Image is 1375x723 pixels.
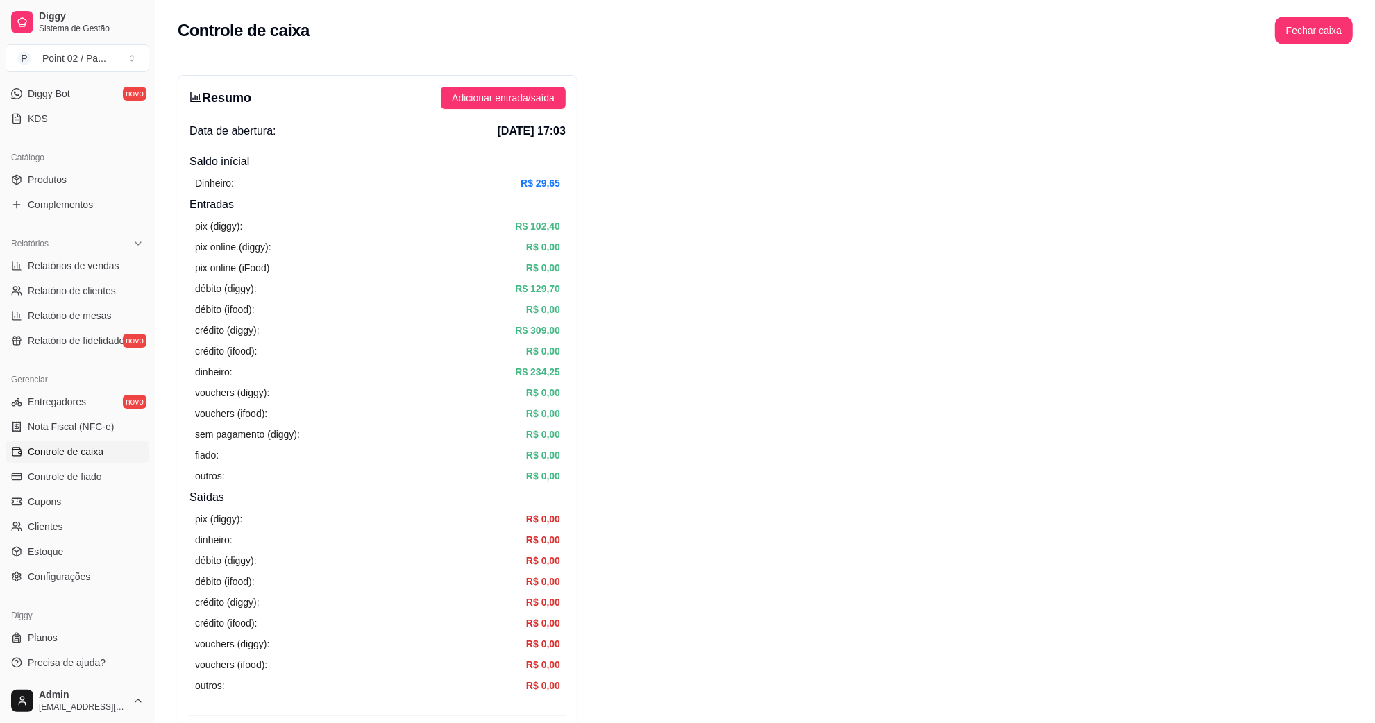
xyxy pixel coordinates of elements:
[521,176,560,191] article: R$ 29,65
[28,309,112,323] span: Relatório de mesas
[441,87,566,109] button: Adicionar entrada/saída
[6,627,149,649] a: Planos
[28,520,63,534] span: Clientes
[526,427,560,442] article: R$ 0,00
[42,51,106,65] div: Point 02 / Pa ...
[11,238,49,249] span: Relatórios
[39,10,144,23] span: Diggy
[6,305,149,327] a: Relatório de mesas
[195,615,257,631] article: crédito (ifood):
[28,334,124,348] span: Relatório de fidelidade
[6,83,149,105] a: Diggy Botnovo
[28,198,93,212] span: Complementos
[526,678,560,693] article: R$ 0,00
[195,657,267,672] article: vouchers (ifood):
[6,441,149,463] a: Controle de caixa
[1275,17,1353,44] button: Fechar caixa
[515,281,560,296] article: R$ 129,70
[515,219,560,234] article: R$ 102,40
[195,532,233,547] article: dinheiro:
[195,260,269,275] article: pix online (iFood)
[28,445,103,459] span: Controle de caixa
[526,239,560,255] article: R$ 0,00
[28,470,102,484] span: Controle de fiado
[28,631,58,645] span: Planos
[6,108,149,130] a: KDS
[195,281,257,296] article: débito (diggy):
[498,123,566,139] span: [DATE] 17:03
[452,90,555,105] span: Adicionar entrada/saída
[526,302,560,317] article: R$ 0,00
[189,196,566,213] h4: Entradas
[195,574,255,589] article: débito (ifood):
[189,88,251,108] h3: Resumo
[6,684,149,717] button: Admin[EMAIL_ADDRESS][DOMAIN_NAME]
[6,255,149,277] a: Relatórios de vendas
[6,516,149,538] a: Clientes
[189,489,566,506] h4: Saídas
[28,495,61,509] span: Cupons
[6,491,149,513] a: Cupons
[6,330,149,352] a: Relatório de fidelidadenovo
[526,657,560,672] article: R$ 0,00
[526,448,560,463] article: R$ 0,00
[28,87,70,101] span: Diggy Bot
[526,343,560,359] article: R$ 0,00
[28,284,116,298] span: Relatório de clientes
[189,91,202,103] span: bar-chart
[195,427,300,442] article: sem pagamento (diggy):
[526,511,560,527] article: R$ 0,00
[195,678,225,693] article: outros:
[6,194,149,216] a: Complementos
[28,570,90,584] span: Configurações
[195,468,225,484] article: outros:
[6,541,149,563] a: Estoque
[515,364,560,380] article: R$ 234,25
[195,239,271,255] article: pix online (diggy):
[195,553,257,568] article: débito (diggy):
[526,636,560,652] article: R$ 0,00
[6,280,149,302] a: Relatório de clientes
[195,323,260,338] article: crédito (diggy):
[28,259,119,273] span: Relatórios de vendas
[6,6,149,39] a: DiggySistema de Gestão
[526,468,560,484] article: R$ 0,00
[17,51,31,65] span: P
[28,545,63,559] span: Estoque
[195,343,257,359] article: crédito (ifood):
[526,553,560,568] article: R$ 0,00
[39,23,144,34] span: Sistema de Gestão
[6,391,149,413] a: Entregadoresnovo
[195,406,267,421] article: vouchers (ifood):
[6,565,149,588] a: Configurações
[189,123,276,139] span: Data de abertura:
[526,615,560,631] article: R$ 0,00
[526,385,560,400] article: R$ 0,00
[526,260,560,275] article: R$ 0,00
[6,416,149,438] a: Nota Fiscal (NFC-e)
[515,323,560,338] article: R$ 309,00
[28,173,67,187] span: Produtos
[189,153,566,170] h4: Saldo inícial
[526,574,560,589] article: R$ 0,00
[28,112,48,126] span: KDS
[195,219,242,234] article: pix (diggy):
[195,302,255,317] article: débito (ifood):
[195,176,234,191] article: Dinheiro:
[39,689,127,701] span: Admin
[6,604,149,627] div: Diggy
[195,448,219,463] article: fiado:
[39,701,127,713] span: [EMAIL_ADDRESS][DOMAIN_NAME]
[6,466,149,488] a: Controle de fiado
[195,511,242,527] article: pix (diggy):
[6,44,149,72] button: Select a team
[526,595,560,610] article: R$ 0,00
[195,636,269,652] article: vouchers (diggy):
[526,532,560,547] article: R$ 0,00
[28,656,106,670] span: Precisa de ajuda?
[195,595,260,610] article: crédito (diggy):
[178,19,310,42] h2: Controle de caixa
[195,364,233,380] article: dinheiro:
[28,420,114,434] span: Nota Fiscal (NFC-e)
[6,169,149,191] a: Produtos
